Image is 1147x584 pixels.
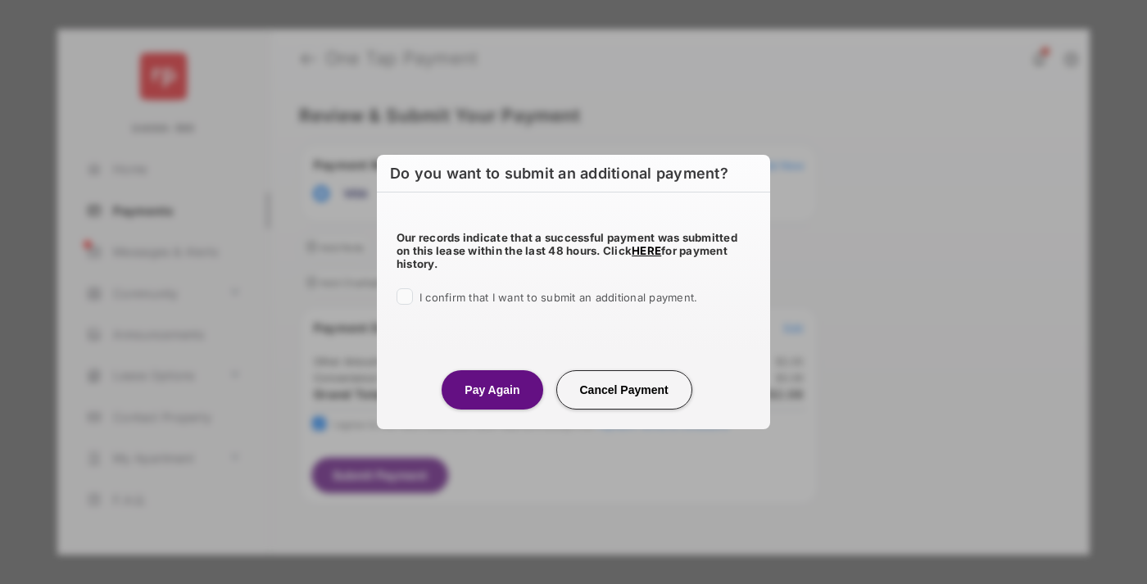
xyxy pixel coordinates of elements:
h6: Do you want to submit an additional payment? [377,155,770,192]
span: I confirm that I want to submit an additional payment. [419,291,697,304]
button: Pay Again [442,370,542,410]
a: HERE [632,244,661,257]
h5: Our records indicate that a successful payment was submitted on this lease within the last 48 hou... [397,231,750,270]
button: Cancel Payment [556,370,692,410]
